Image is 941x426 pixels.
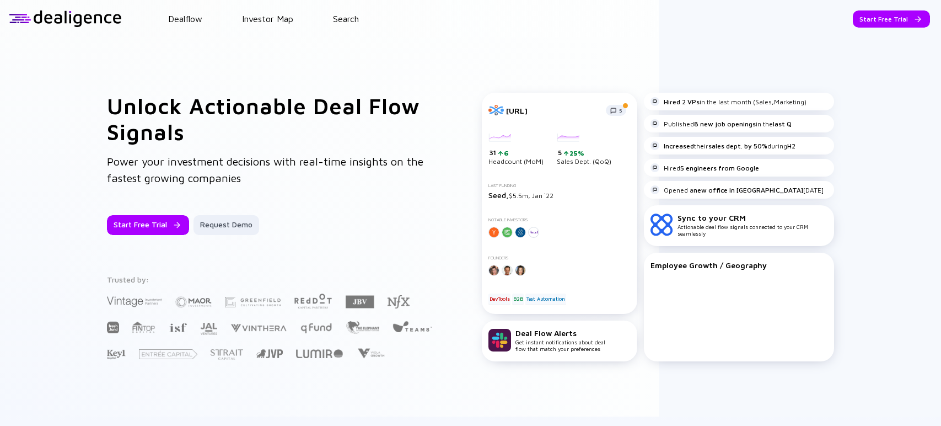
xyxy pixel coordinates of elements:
a: Dealflow [168,14,202,24]
img: Key1 Capital [107,349,126,360]
div: Employee Growth / Geography [650,260,827,270]
strong: last Q [773,120,792,128]
div: Get instant notifications about deal flow that match your preferences [515,328,605,352]
strong: Hired 2 VPs [664,98,700,106]
img: Israel Secondary Fund [169,322,187,332]
strong: H2 [787,142,795,150]
strong: 5 engineers from Google [680,164,759,172]
div: Last Funding [488,183,631,188]
strong: sales dept. by 50% [708,142,767,150]
img: Viola Growth [356,348,385,359]
span: Seed, [488,190,509,200]
div: 25% [568,149,584,157]
div: Hired [650,163,759,172]
img: Team8 [392,321,432,332]
div: B2B [512,294,524,305]
div: DevTools [488,294,510,305]
img: Greenfield Partners [225,297,281,307]
img: NFX [388,295,410,308]
img: Entrée Capital [139,349,197,359]
div: 6 [503,149,509,157]
div: Founders [488,255,631,260]
button: Request Demo [193,215,259,235]
div: Headcount (MoM) [488,134,544,166]
img: JAL Ventures [200,323,217,335]
div: 31 [490,148,544,157]
img: Vinthera [230,323,287,333]
div: Published in the [650,119,792,128]
div: 5 [558,148,611,157]
div: Deal Flow Alerts [515,328,605,338]
div: Sales Dept. (QoQ) [557,134,611,166]
strong: new office in [GEOGRAPHIC_DATA] [693,186,803,194]
div: [URL] [506,106,599,115]
img: Strait Capital [211,349,243,360]
img: Jerusalem Venture Partners [256,349,283,358]
button: Start Free Trial [853,10,930,28]
div: $5.5m, Jan `22 [488,190,631,200]
img: Lumir Ventures [296,349,343,358]
img: Q Fund [300,321,332,334]
img: Red Dot Capital Partners [294,291,332,310]
h1: Unlock Actionable Deal Flow Signals [107,93,438,145]
div: Sync to your CRM [677,213,827,222]
strong: 8 new job openings [694,120,756,128]
div: Notable Investors [488,217,631,222]
img: Maor Investments [175,293,212,311]
a: Investor Map [242,14,293,24]
a: Search [333,14,359,24]
div: their during [650,141,795,150]
div: Actionable deal flow signals connected to your CRM seamlessly [677,213,827,237]
img: The Elephant [346,321,379,334]
button: Start Free Trial [107,215,189,235]
div: Test Automation [525,294,566,305]
img: FINTOP Capital [132,321,155,333]
span: Power your investment decisions with real-time insights on the fastest growing companies [107,155,423,184]
div: Opened a [DATE] [650,185,824,194]
strong: Increased [664,142,694,150]
div: Trusted by: [107,275,434,284]
img: Vintage Investment Partners [107,295,162,308]
div: in the last month (Sales,Marketing) [650,97,806,106]
img: JBV Capital [346,295,374,309]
